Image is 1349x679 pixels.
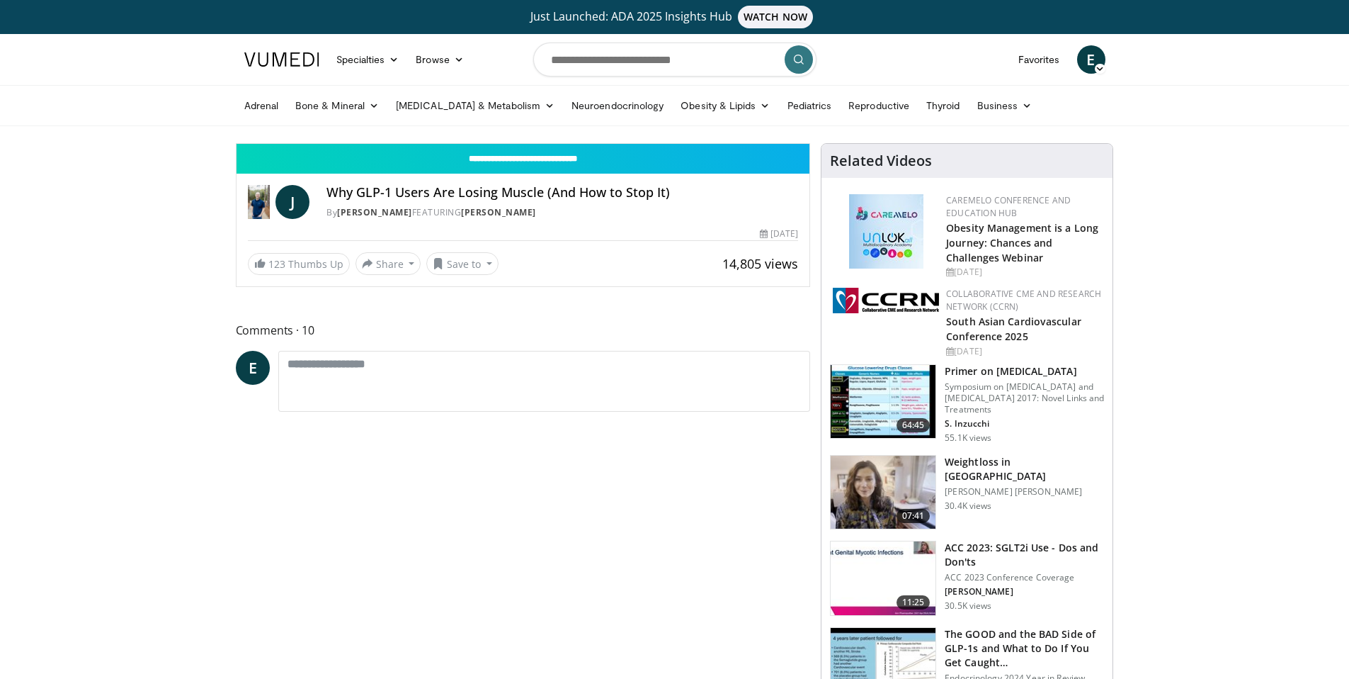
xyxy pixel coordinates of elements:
div: [DATE] [760,228,798,240]
span: 123 [268,257,285,271]
h4: Why GLP-1 Users Are Losing Muscle (And How to Stop It) [326,185,798,201]
button: Save to [426,252,499,275]
span: 14,805 views [722,255,798,272]
a: Favorites [1010,45,1069,74]
a: E [236,351,270,385]
p: 30.5K views [945,600,991,612]
img: VuMedi Logo [244,52,319,67]
a: [MEDICAL_DATA] & Metabolism [387,91,563,120]
span: 07:41 [897,509,930,523]
a: Obesity Management is a Long Journey: Chances and Challenges Webinar [946,221,1098,264]
button: Share [355,252,421,275]
a: 11:25 ACC 2023: SGLT2i Use - Dos and Don'ts ACC 2023 Conference Coverage [PERSON_NAME] 30.5K views [830,541,1104,616]
input: Search topics, interventions [533,43,816,77]
p: 55.1K views [945,432,991,444]
a: 123 Thumbs Up [248,253,350,275]
h3: The GOOD and the BAD Side of GLP-1s and What to Do If You Get Caught… [945,627,1104,670]
h3: Primer on [MEDICAL_DATA] [945,364,1104,378]
p: S. Inzucchi [945,418,1104,430]
div: [DATE] [946,266,1101,279]
h3: Weightloss in [GEOGRAPHIC_DATA] [945,455,1104,483]
h4: Related Videos [830,152,932,169]
a: 07:41 Weightloss in [GEOGRAPHIC_DATA] [PERSON_NAME] [PERSON_NAME] 30.4K views [830,455,1104,530]
span: Comments 10 [236,321,811,339]
a: Adrenal [236,91,288,120]
img: 9983fed1-7565-45be-8934-aef1103ce6e2.150x105_q85_crop-smart_upscale.jpg [831,456,935,529]
p: 30.4K views [945,500,991,512]
img: 022d2313-3eaa-4549-99ac-ae6801cd1fdc.150x105_q85_crop-smart_upscale.jpg [831,365,935,439]
span: WATCH NOW [738,6,813,28]
a: Obesity & Lipids [672,91,778,120]
img: a04ee3ba-8487-4636-b0fb-5e8d268f3737.png.150x105_q85_autocrop_double_scale_upscale_version-0.2.png [833,288,939,313]
a: Business [969,91,1041,120]
div: By FEATURING [326,206,798,219]
a: Specialties [328,45,408,74]
img: Dr. Jordan Rennicke [248,185,271,219]
a: J [275,185,309,219]
p: [PERSON_NAME] [PERSON_NAME] [945,486,1104,498]
a: Reproductive [840,91,918,120]
span: 11:25 [897,595,930,610]
img: 9258cdf1-0fbf-450b-845f-99397d12d24a.150x105_q85_crop-smart_upscale.jpg [831,541,935,615]
a: Neuroendocrinology [563,91,672,120]
h3: ACC 2023: SGLT2i Use - Dos and Don'ts [945,541,1104,569]
a: 64:45 Primer on [MEDICAL_DATA] Symposium on [MEDICAL_DATA] and [MEDICAL_DATA] 2017: Novel Links a... [830,364,1104,444]
a: Thyroid [918,91,969,120]
a: Just Launched: ADA 2025 Insights HubWATCH NOW [246,6,1103,28]
p: ACC 2023 Conference Coverage [945,572,1104,583]
a: [PERSON_NAME] [337,206,412,218]
div: [DATE] [946,345,1101,358]
span: 64:45 [897,418,930,432]
p: [PERSON_NAME] [945,586,1104,597]
a: South Asian Cardiovascular Conference 2025 [946,315,1081,343]
a: Collaborative CME and Research Network (CCRN) [946,288,1101,313]
a: [PERSON_NAME] [461,206,536,218]
a: Browse [407,45,472,74]
img: 45df64a9-a6de-482c-8a90-ada250f7980c.png.150x105_q85_autocrop_double_scale_upscale_version-0.2.jpg [849,194,923,269]
a: CaReMeLO Conference and Education Hub [946,194,1071,219]
a: E [1077,45,1105,74]
a: Bone & Mineral [287,91,387,120]
p: Symposium on [MEDICAL_DATA] and [MEDICAL_DATA] 2017: Novel Links and Treatments [945,381,1104,415]
a: Pediatrics [779,91,841,120]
